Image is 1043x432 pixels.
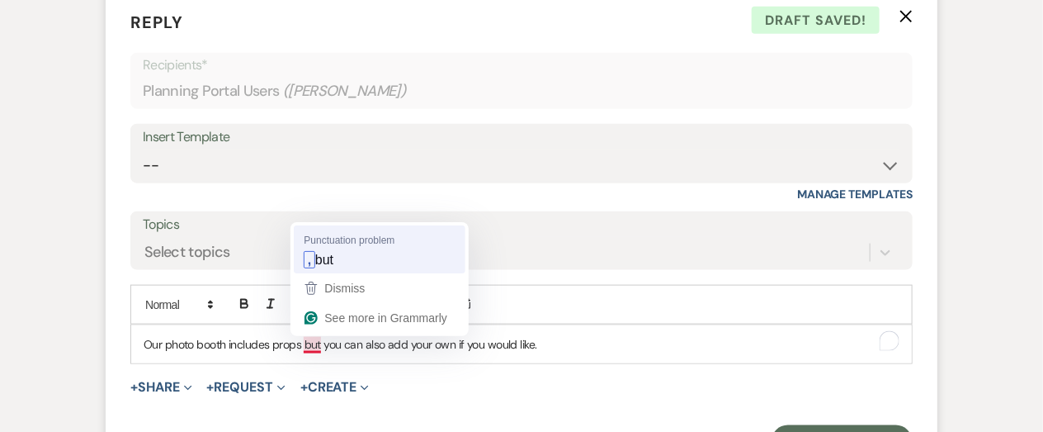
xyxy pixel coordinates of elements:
[143,126,900,150] div: Insert Template
[144,335,899,354] p: Our photo booth includes props but you can also add your own if you would like.
[144,241,230,263] div: Select topics
[143,55,900,76] p: Recipients*
[130,381,192,394] button: Share
[130,381,138,394] span: +
[283,80,407,102] span: ( [PERSON_NAME] )
[752,7,880,35] span: Draft saved!
[130,12,183,33] span: Reply
[207,381,286,394] button: Request
[131,325,912,363] div: To enrich screen reader interactions, please activate Accessibility in Grammarly extension settings
[797,187,913,202] a: Manage Templates
[207,381,215,394] span: +
[300,381,369,394] button: Create
[143,213,900,237] label: Topics
[300,381,308,394] span: +
[143,75,900,107] div: Planning Portal Users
